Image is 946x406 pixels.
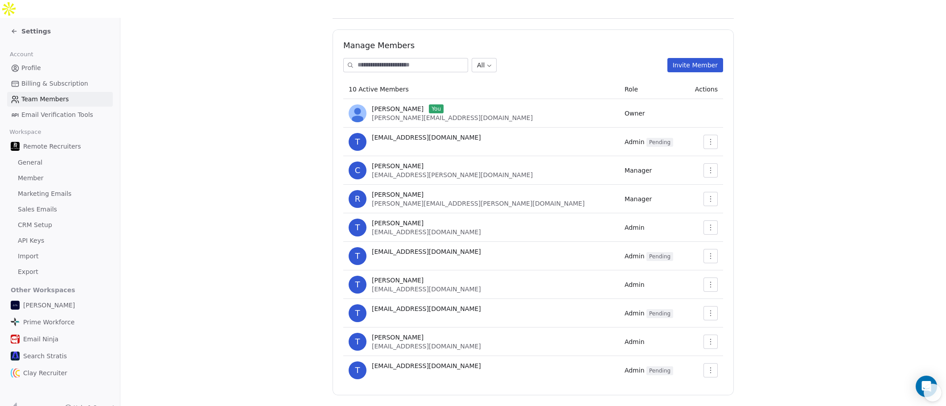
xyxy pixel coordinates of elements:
[372,343,481,350] span: [EMAIL_ADDRESS][DOMAIN_NAME]
[349,104,366,122] img: zaOsg7VrhpOes-7bWvLMiD_KEpsbt4LSa8JWeRlXErA
[11,318,20,327] img: PWS%20Icon%20bigger.png
[372,190,424,199] span: [PERSON_NAME]
[372,247,481,256] span: [EMAIL_ADDRESS][DOMAIN_NAME]
[372,286,481,293] span: [EMAIL_ADDRESS][DOMAIN_NAME]
[7,61,113,75] a: Profile
[7,155,113,170] a: General
[372,361,481,370] span: [EMAIL_ADDRESS][DOMAIN_NAME]
[349,86,409,93] span: 10 Active Members
[7,186,113,201] a: Marketing Emails
[646,252,673,261] span: Pending
[349,304,366,322] span: t
[372,219,424,228] span: [PERSON_NAME]
[21,63,41,73] span: Profile
[21,79,88,88] span: Billing & Subscription
[11,335,20,344] img: icon%202.jpg
[18,267,38,277] span: Export
[372,333,424,342] span: [PERSON_NAME]
[18,189,71,199] span: Marketing Emails
[7,171,113,186] a: Member
[916,376,937,397] div: Open Intercom Messenger
[667,58,723,72] button: Invite Member
[625,253,673,260] span: Admin
[625,338,645,345] span: Admin
[23,352,67,360] span: Search Stratis
[625,86,638,93] span: Role
[11,27,51,36] a: Settings
[23,142,81,151] span: Remote Recruiters
[625,310,673,317] span: Admin
[625,110,645,117] span: Owner
[646,366,673,375] span: Pending
[7,249,113,264] a: Import
[11,352,20,360] img: Stratis%20Icon.jpg
[6,125,45,139] span: Workspace
[343,40,723,51] h1: Manage Members
[21,110,93,120] span: Email Verification Tools
[429,104,444,113] span: You
[7,265,113,279] a: Export
[349,133,366,151] span: t
[372,276,424,285] span: [PERSON_NAME]
[625,367,673,374] span: Admin
[23,369,67,377] span: Clay Recruiter
[646,309,673,318] span: Pending
[695,86,718,93] span: Actions
[11,369,20,377] img: Icon.png
[23,301,75,310] span: [PERSON_NAME]
[349,162,366,179] span: C
[18,205,57,214] span: Sales Emails
[18,236,44,245] span: API Keys
[349,361,366,379] span: t
[18,252,38,261] span: Import
[7,218,113,232] a: CRM Setup
[372,133,481,142] span: [EMAIL_ADDRESS][DOMAIN_NAME]
[349,276,366,294] span: T
[349,247,366,265] span: t
[372,114,533,121] span: [PERSON_NAME][EMAIL_ADDRESS][DOMAIN_NAME]
[625,167,652,174] span: Manager
[18,174,44,183] span: Member
[18,158,42,167] span: General
[372,104,424,113] span: [PERSON_NAME]
[349,190,366,208] span: R
[625,195,652,203] span: Manager
[7,233,113,248] a: API Keys
[625,138,673,145] span: Admin
[349,219,366,236] span: T
[349,333,366,351] span: T
[372,304,481,313] span: [EMAIL_ADDRESS][DOMAIN_NAME]
[7,283,79,297] span: Other Workspaces
[7,202,113,217] a: Sales Emails
[646,138,673,147] span: Pending
[21,27,51,36] span: Settings
[11,301,20,310] img: Terry%20Mallin-02.jpg
[372,228,481,236] span: [EMAIL_ADDRESS][DOMAIN_NAME]
[23,335,58,344] span: Email Ninja
[7,76,113,91] a: Billing & Subscription
[11,142,20,151] img: rr.jpg
[372,162,424,170] span: [PERSON_NAME]
[18,220,52,230] span: CRM Setup
[21,95,69,104] span: Team Members
[23,318,74,327] span: Prime Workforce
[7,92,113,107] a: Team Members
[372,200,584,207] span: [PERSON_NAME][EMAIL_ADDRESS][PERSON_NAME][DOMAIN_NAME]
[6,48,37,61] span: Account
[625,281,645,288] span: Admin
[625,224,645,231] span: Admin
[372,171,533,178] span: [EMAIL_ADDRESS][PERSON_NAME][DOMAIN_NAME]
[7,108,113,122] a: Email Verification Tools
